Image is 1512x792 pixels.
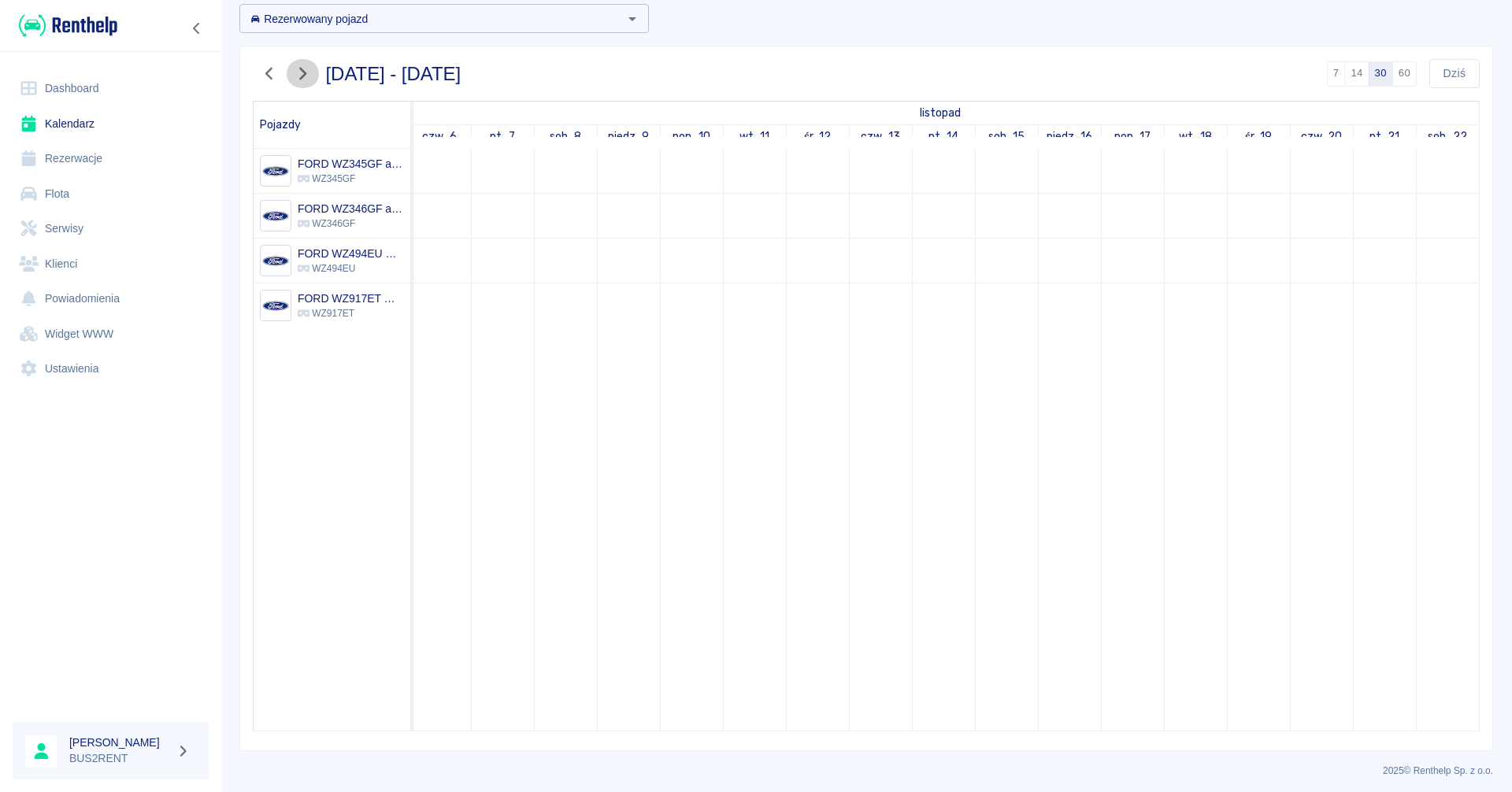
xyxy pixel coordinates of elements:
[298,217,404,231] p: WZ346GF
[298,306,404,320] p: WZ917ET
[984,125,1029,148] a: 15 listopada 2025
[1424,125,1471,148] a: 22 listopada 2025
[262,248,288,274] img: Image
[13,281,209,316] a: Powiadomienia
[298,156,404,172] h6: FORD WZ345GF automat
[13,176,209,212] a: Flota
[1392,61,1417,87] button: 60 dni
[262,203,288,229] img: Image
[13,211,209,246] a: Serwisy
[736,125,774,148] a: 11 listopada 2025
[916,102,965,124] a: 1 listopada 2025
[621,8,643,30] button: Otwórz
[13,106,209,142] a: Kalendarz
[604,125,654,148] a: 9 listopada 2025
[857,125,904,148] a: 13 listopada 2025
[185,18,209,39] button: Zwiń nawigację
[1297,125,1347,148] a: 20 listopada 2025
[418,125,461,148] a: 6 listopada 2025
[1369,61,1393,87] button: 30 dni
[13,246,209,282] a: Klienci
[260,118,301,131] span: Pojazdy
[1327,61,1346,87] button: 7 dni
[13,351,209,387] a: Ustawienia
[1344,61,1369,87] button: 14 dni
[298,291,404,306] h6: FORD WZ917ET manualny
[262,158,288,184] img: Image
[546,125,586,148] a: 8 listopada 2025
[69,735,170,750] h6: [PERSON_NAME]
[486,125,519,148] a: 7 listopada 2025
[1241,125,1277,148] a: 19 listopada 2025
[1043,125,1097,148] a: 16 listopada 2025
[1366,125,1404,148] a: 21 listopada 2025
[298,172,404,186] p: WZ345GF
[800,125,836,148] a: 12 listopada 2025
[925,125,963,148] a: 14 listopada 2025
[1175,125,1216,148] a: 18 listopada 2025
[13,141,209,176] a: Rezerwacje
[13,71,209,106] a: Dashboard
[13,316,209,352] a: Widget WWW
[298,201,404,217] h6: FORD WZ346GF automat
[69,750,170,767] p: BUS2RENT
[1110,125,1155,148] a: 17 listopada 2025
[669,125,714,148] a: 10 listopada 2025
[244,9,618,28] input: Wyszukaj i wybierz pojazdy...
[298,246,404,261] h6: FORD WZ494EU manualny
[19,13,117,39] img: Renthelp logo
[326,63,461,85] h3: [DATE] - [DATE]
[262,293,288,319] img: Image
[13,13,117,39] a: Renthelp logo
[239,764,1493,778] p: 2025 © Renthelp Sp. z o.o.
[298,261,404,276] p: WZ494EU
[1429,59,1480,88] button: Dziś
